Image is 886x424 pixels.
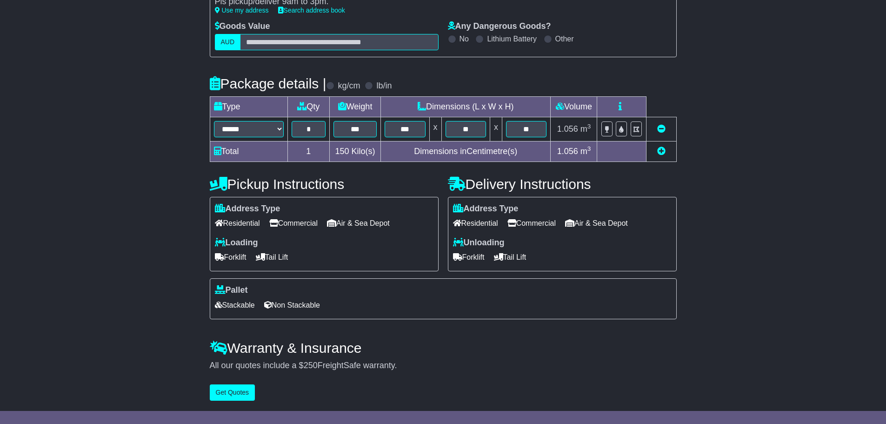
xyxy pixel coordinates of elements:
[429,117,441,141] td: x
[215,21,270,32] label: Goods Value
[376,81,392,91] label: lb/in
[278,7,345,14] a: Search address book
[453,250,485,264] span: Forklift
[453,238,505,248] label: Unloading
[215,34,241,50] label: AUD
[215,285,248,296] label: Pallet
[565,216,628,230] span: Air & Sea Depot
[580,147,591,156] span: m
[587,123,591,130] sup: 3
[210,361,677,371] div: All our quotes include a $ FreightSafe warranty.
[287,141,330,162] td: 1
[381,96,551,117] td: Dimensions (L x W x H)
[269,216,318,230] span: Commercial
[335,147,349,156] span: 150
[507,216,556,230] span: Commercial
[460,34,469,43] label: No
[215,250,246,264] span: Forklift
[215,298,255,312] span: Stackable
[381,141,551,162] td: Dimensions in Centimetre(s)
[453,216,498,230] span: Residential
[210,96,287,117] td: Type
[551,96,597,117] td: Volume
[215,7,269,14] a: Use my address
[657,147,666,156] a: Add new item
[448,176,677,192] h4: Delivery Instructions
[587,145,591,152] sup: 3
[287,96,330,117] td: Qty
[327,216,390,230] span: Air & Sea Depot
[557,147,578,156] span: 1.056
[490,117,502,141] td: x
[210,176,439,192] h4: Pickup Instructions
[215,238,258,248] label: Loading
[453,204,519,214] label: Address Type
[657,124,666,134] a: Remove this item
[580,124,591,134] span: m
[210,340,677,356] h4: Warranty & Insurance
[330,96,381,117] td: Weight
[330,141,381,162] td: Kilo(s)
[256,250,288,264] span: Tail Lift
[304,361,318,370] span: 250
[210,76,326,91] h4: Package details |
[210,141,287,162] td: Total
[494,250,526,264] span: Tail Lift
[338,81,360,91] label: kg/cm
[487,34,537,43] label: Lithium Battery
[555,34,574,43] label: Other
[264,298,320,312] span: Non Stackable
[448,21,551,32] label: Any Dangerous Goods?
[557,124,578,134] span: 1.056
[215,216,260,230] span: Residential
[210,384,255,401] button: Get Quotes
[215,204,280,214] label: Address Type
